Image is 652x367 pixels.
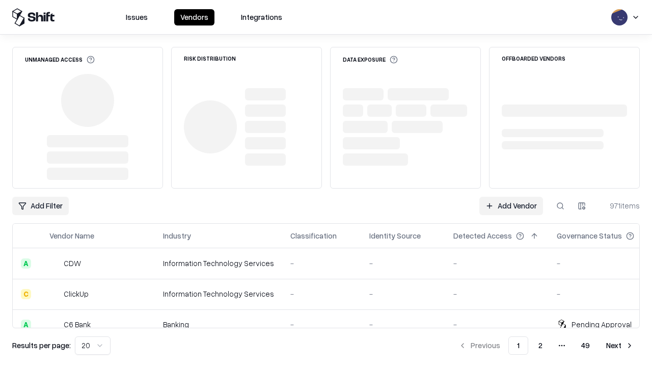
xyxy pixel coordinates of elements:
[290,319,353,330] div: -
[453,289,540,299] div: -
[64,258,81,269] div: CDW
[290,230,337,241] div: Classification
[290,289,353,299] div: -
[557,289,650,299] div: -
[49,320,60,330] img: C6 Bank
[573,336,598,355] button: 49
[572,319,632,330] div: Pending Approval
[369,230,421,241] div: Identity Source
[453,230,512,241] div: Detected Access
[25,56,95,64] div: Unmanaged Access
[502,56,565,61] div: Offboarded Vendors
[290,258,353,269] div: -
[369,289,437,299] div: -
[369,319,437,330] div: -
[21,320,31,330] div: A
[184,56,236,61] div: Risk Distribution
[174,9,214,25] button: Vendors
[64,319,91,330] div: C6 Bank
[49,289,60,299] img: ClickUp
[557,258,650,269] div: -
[163,230,191,241] div: Industry
[530,336,551,355] button: 2
[479,197,543,215] a: Add Vendor
[453,258,540,269] div: -
[557,230,622,241] div: Governance Status
[508,336,528,355] button: 1
[599,200,640,211] div: 971 items
[163,258,274,269] div: Information Technology Services
[49,230,94,241] div: Vendor Name
[163,289,274,299] div: Information Technology Services
[12,340,71,351] p: Results per page:
[64,289,89,299] div: ClickUp
[369,258,437,269] div: -
[163,319,274,330] div: Banking
[452,336,640,355] nav: pagination
[600,336,640,355] button: Next
[120,9,154,25] button: Issues
[49,258,60,269] img: CDW
[343,56,398,64] div: Data Exposure
[21,258,31,269] div: A
[235,9,288,25] button: Integrations
[12,197,69,215] button: Add Filter
[453,319,540,330] div: -
[21,289,31,299] div: C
